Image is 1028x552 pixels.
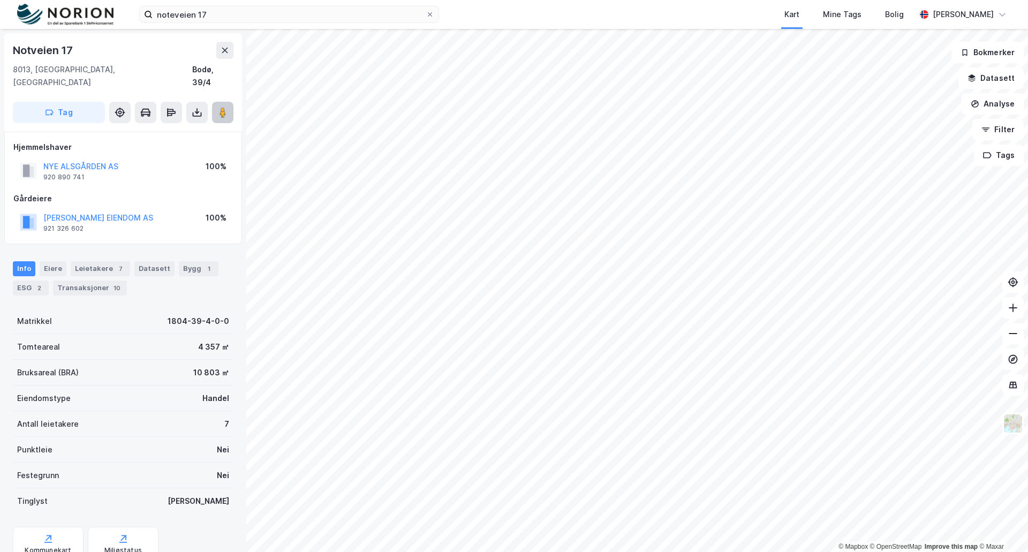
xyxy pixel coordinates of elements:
div: 7 [224,418,229,430]
img: norion-logo.80e7a08dc31c2e691866.png [17,4,114,26]
div: Hjemmelshaver [13,141,233,154]
div: Eiere [40,261,66,276]
div: Bygg [179,261,218,276]
div: ESG [13,281,49,296]
div: Kart [784,8,799,21]
div: 4 357 ㎡ [198,341,229,353]
button: Tags [974,145,1024,166]
div: Notveien 17 [13,42,75,59]
div: 100% [206,211,226,224]
div: Matrikkel [17,315,52,328]
button: Filter [972,119,1024,140]
div: Bodø, 39/4 [192,63,233,89]
a: OpenStreetMap [870,543,922,550]
div: 10 [111,283,123,293]
div: Tinglyst [17,495,48,508]
div: [PERSON_NAME] [168,495,229,508]
div: Eiendomstype [17,392,71,405]
div: 1 [203,263,214,274]
div: Punktleie [17,443,52,456]
input: Søk på adresse, matrikkel, gårdeiere, leietakere eller personer [153,6,426,22]
div: 920 890 741 [43,173,85,182]
button: Tag [13,102,105,123]
div: 921 326 602 [43,224,84,233]
div: 1804-39-4-0-0 [168,315,229,328]
div: Nei [217,443,229,456]
div: Transaksjoner [53,281,127,296]
a: Mapbox [838,543,868,550]
div: Info [13,261,35,276]
div: Gårdeiere [13,192,233,205]
div: Bolig [885,8,904,21]
div: 2 [34,283,44,293]
div: Antall leietakere [17,418,79,430]
div: Leietakere [71,261,130,276]
button: Datasett [958,67,1024,89]
div: [PERSON_NAME] [933,8,994,21]
div: Mine Tags [823,8,861,21]
img: Z [1003,413,1023,434]
div: Handel [202,392,229,405]
div: Nei [217,469,229,482]
div: Datasett [134,261,175,276]
button: Bokmerker [951,42,1024,63]
div: 100% [206,160,226,173]
div: 7 [115,263,126,274]
div: Festegrunn [17,469,59,482]
div: Tomteareal [17,341,60,353]
div: 8013, [GEOGRAPHIC_DATA], [GEOGRAPHIC_DATA] [13,63,192,89]
div: 10 803 ㎡ [193,366,229,379]
iframe: Chat Widget [974,501,1028,552]
button: Analyse [962,93,1024,115]
div: Bruksareal (BRA) [17,366,79,379]
a: Improve this map [925,543,978,550]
